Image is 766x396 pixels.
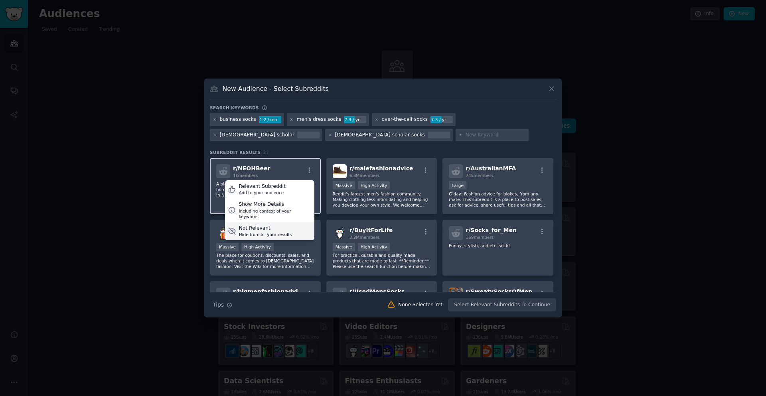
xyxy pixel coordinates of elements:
p: Reddit's largest men's fashion community. Making clothing less intimidating and helping you devel... [333,191,431,208]
div: Show More Details [239,201,311,208]
img: malefashionadvice [333,164,347,178]
img: SweatySocksOfMen [449,288,463,301]
div: High Activity [358,181,390,189]
div: Add to your audience [239,190,286,195]
div: Massive [333,181,355,189]
span: Tips [213,301,224,309]
div: business socks [220,116,256,123]
input: New Keyword [465,132,526,139]
span: r/ UsedMensSocks [349,288,405,295]
h3: New Audience - Select Subreddits [223,85,329,93]
div: None Selected Yet [398,301,442,309]
span: Subreddit Results [210,150,261,155]
span: r/ AustralianMFA [466,165,516,171]
div: over-the-calf socks [382,116,428,123]
span: r/ NEOHBeer [233,165,270,171]
span: r/ malefashionadvice [349,165,413,171]
span: 1k members [233,173,258,178]
p: The place for coupons, discounts, sales, and deals when it comes to [DEMOGRAPHIC_DATA] fashion. V... [216,252,314,269]
div: Including context of your keywords [239,208,311,219]
div: Hide from all your results [239,232,292,237]
div: 1.2 / mo [259,116,281,123]
div: men's dress socks [296,116,341,123]
span: 74k members [466,173,493,178]
div: High Activity [241,243,274,251]
span: 6.3M members [349,173,380,178]
p: Funny, stylish, and etc. sock! [449,243,547,248]
div: High Activity [358,243,390,251]
span: r/ SweatySocksOfMen [466,288,532,295]
div: Massive [216,243,239,251]
span: r/ bigmenfashionadvice [233,288,305,295]
h3: Search keywords [210,105,259,110]
span: 3.2M members [349,235,380,240]
p: G'day! Fashion advice for blokes, from any mate. This subreddit is a place to post sales, ask for... [449,191,547,208]
button: Tips [210,298,235,312]
div: Massive [333,243,355,251]
div: 7.3 / yr [430,116,453,123]
div: 7.3 / yr [344,116,366,123]
div: [DEMOGRAPHIC_DATA] scholar socks [335,132,425,139]
span: 169 members [466,235,494,240]
img: frugalmalefashion [216,226,230,240]
div: [DEMOGRAPHIC_DATA] scholar [220,132,295,139]
span: 27 [263,150,269,155]
p: A place to find out about breweries, events, home brewing, and anything else beer related in NE [... [216,181,314,198]
span: r/ Socks_for_Men [466,227,517,233]
div: Relevant Subreddit [239,183,286,190]
img: BuyItForLife [333,226,347,240]
span: r/ BuyItForLife [349,227,393,233]
p: For practical, durable and quality made products that are made to last. **Reminder:** Please use ... [333,252,431,269]
div: Not Relevant [239,225,292,232]
div: Large [449,181,466,189]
